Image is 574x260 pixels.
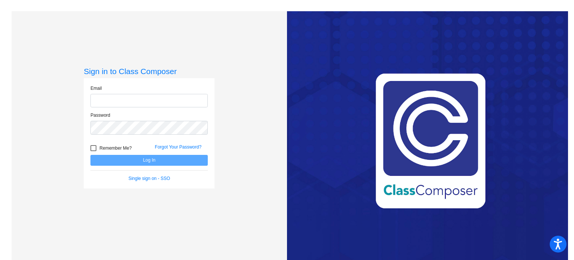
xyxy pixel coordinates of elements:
[99,144,132,153] span: Remember Me?
[90,155,208,166] button: Log In
[90,112,110,119] label: Password
[155,144,201,150] a: Forgot Your Password?
[129,176,170,181] a: Single sign on - SSO
[90,85,102,92] label: Email
[84,67,215,76] h3: Sign in to Class Composer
